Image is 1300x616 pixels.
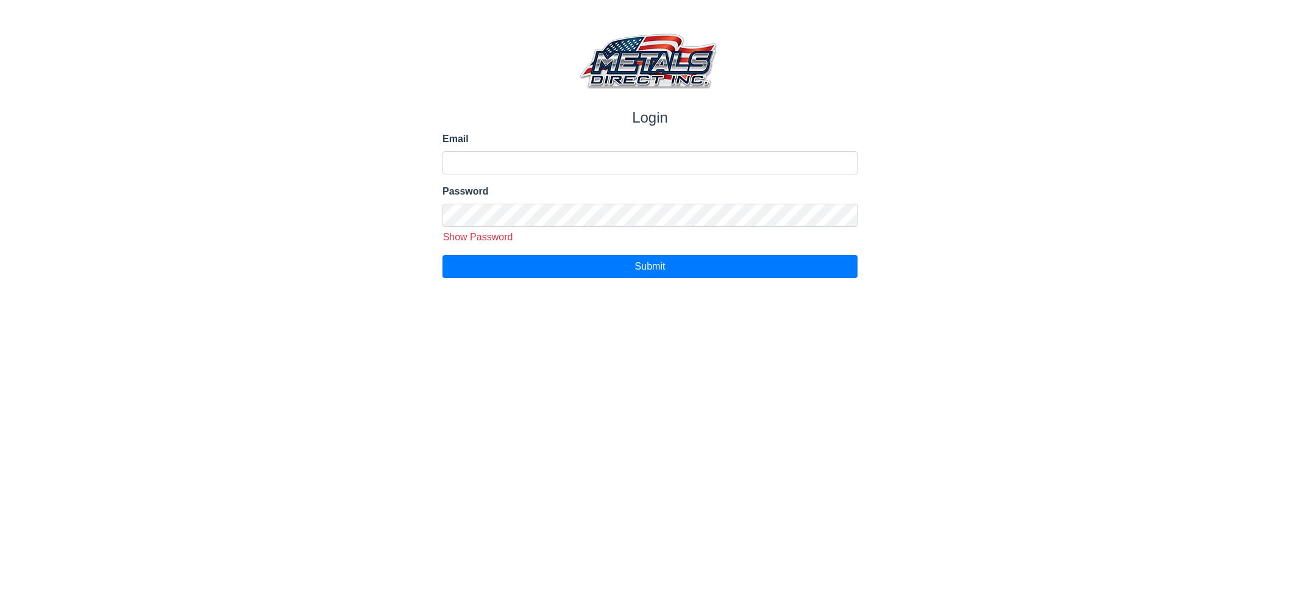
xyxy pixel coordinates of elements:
label: Email [442,132,858,146]
h1: Login [442,109,858,127]
span: Submit [635,261,666,271]
label: Password [442,184,858,199]
button: Show Password [438,229,517,245]
span: Show Password [443,232,513,242]
button: Submit [442,255,858,278]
